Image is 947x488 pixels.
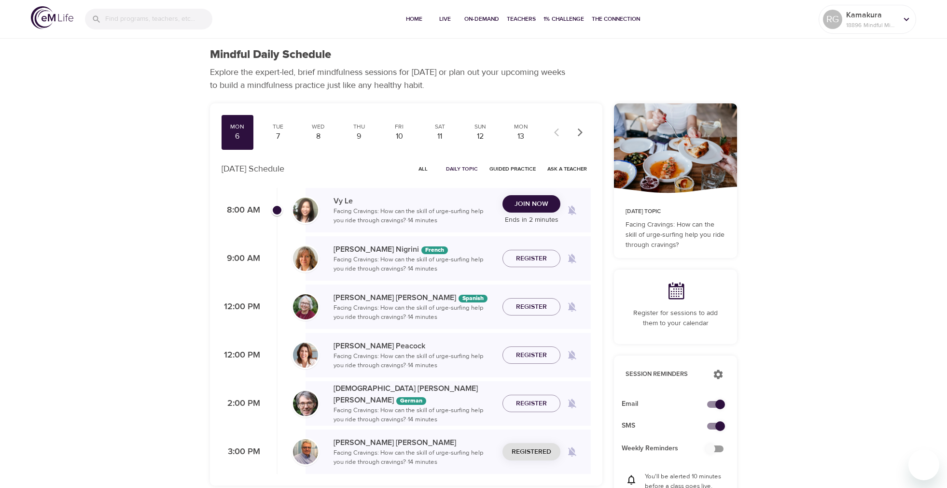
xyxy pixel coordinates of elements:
[222,349,260,362] p: 12:00 PM
[210,66,572,92] p: Explore the expert-led, brief mindfulness sessions for [DATE] or plan out your upcoming weeks to ...
[509,131,533,142] div: 13
[626,220,725,250] p: Facing Cravings: How can the skill of urge-surfing help you ride through cravings?
[334,406,495,425] p: Facing Cravings: How can the skill of urge-surfing help you ride through cravings? · 14 minutes
[502,346,560,364] button: Register
[403,14,426,24] span: Home
[293,343,318,368] img: Susan_Peacock-min.jpg
[334,437,495,448] p: [PERSON_NAME] [PERSON_NAME]
[502,250,560,268] button: Register
[225,123,250,131] div: Mon
[334,352,495,371] p: Facing Cravings: How can the skill of urge-surfing help you ride through cravings? · 14 minutes
[502,195,560,213] button: Join Now
[334,340,495,352] p: [PERSON_NAME] Peacock
[622,444,714,454] span: Weekly Reminders
[543,161,591,176] button: Ask a Teacher
[543,14,584,24] span: 1% Challenge
[293,439,318,464] img: Roger%20Nolan%20Headshot.jpg
[509,123,533,131] div: Mon
[512,446,551,458] span: Registered
[396,397,426,405] div: The episodes in this programs will be in German
[464,14,499,24] span: On-Demand
[516,253,547,265] span: Register
[560,344,584,367] span: Remind me when a class goes live every Monday at 12:00 PM
[334,303,495,322] p: Facing Cravings: How can the skill of urge-surfing help you ride through cravings? · 14 minutes
[334,255,495,274] p: Facing Cravings: How can the skill of urge-surfing help you ride through cravings? · 14 minutes
[428,123,452,131] div: Sat
[622,421,714,431] span: SMS
[846,21,897,29] p: 18896 Mindful Minutes
[293,391,318,416] img: Christian%20L%C3%BCtke%20W%C3%B6stmann.png
[626,370,703,379] p: Session Reminders
[347,123,371,131] div: Thu
[428,131,452,142] div: 11
[266,123,290,131] div: Tue
[468,131,492,142] div: 12
[442,161,482,176] button: Daily Topic
[421,246,448,254] div: The episodes in this programs will be in French
[334,448,495,467] p: Facing Cravings: How can the skill of urge-surfing help you ride through cravings? · 14 minutes
[411,164,434,173] span: All
[468,123,492,131] div: Sun
[592,14,640,24] span: The Connection
[222,252,260,265] p: 9:00 AM
[846,9,897,21] p: Kamakura
[626,207,725,216] p: [DATE] Topic
[489,164,536,173] span: Guided Practice
[516,349,547,361] span: Register
[334,207,495,226] p: Facing Cravings: How can the skill of urge-surfing help you ride through cravings? · 14 minutes
[222,397,260,410] p: 2:00 PM
[334,195,495,207] p: Vy Le
[622,399,714,409] span: Email
[293,198,318,223] img: vy-profile-good-3.jpg
[210,48,331,62] h1: Mindful Daily Schedule
[459,295,487,302] div: The episodes in this programs will be in Spanish
[222,301,260,314] p: 12:00 PM
[388,131,412,142] div: 10
[334,383,495,406] p: [DEMOGRAPHIC_DATA] [PERSON_NAME] [PERSON_NAME]
[502,215,560,225] p: Ends in 2 minutes
[516,301,547,313] span: Register
[293,294,318,319] img: Bernice_Moore_min.jpg
[306,131,331,142] div: 8
[222,162,284,175] p: [DATE] Schedule
[560,440,584,463] span: Remind me when a class goes live every Monday at 3:00 PM
[105,9,212,29] input: Find programs, teachers, etc...
[266,131,290,142] div: 7
[560,392,584,415] span: Remind me when a class goes live every Monday at 2:00 PM
[347,131,371,142] div: 9
[560,247,584,270] span: Remind me when a class goes live every Monday at 9:00 AM
[502,298,560,316] button: Register
[560,295,584,318] span: Remind me when a class goes live every Monday at 12:00 PM
[222,204,260,217] p: 8:00 AM
[486,161,540,176] button: Guided Practice
[433,14,457,24] span: Live
[502,395,560,413] button: Register
[306,123,331,131] div: Wed
[626,308,725,329] p: Register for sessions to add them to your calendar
[293,246,318,271] img: MelissaNigiri.jpg
[446,164,478,173] span: Daily Topic
[515,198,548,210] span: Join Now
[225,131,250,142] div: 6
[334,244,495,255] p: [PERSON_NAME] Nigrini
[516,398,547,410] span: Register
[823,10,842,29] div: RG
[334,292,495,303] p: [PERSON_NAME] [PERSON_NAME]
[908,449,939,480] iframe: Button to launch messaging window
[560,199,584,222] span: Remind me when a class goes live every Monday at 8:00 AM
[407,161,438,176] button: All
[31,6,73,29] img: logo
[388,123,412,131] div: Fri
[507,14,536,24] span: Teachers
[222,445,260,459] p: 3:00 PM
[547,164,587,173] span: Ask a Teacher
[502,443,560,461] button: Registered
